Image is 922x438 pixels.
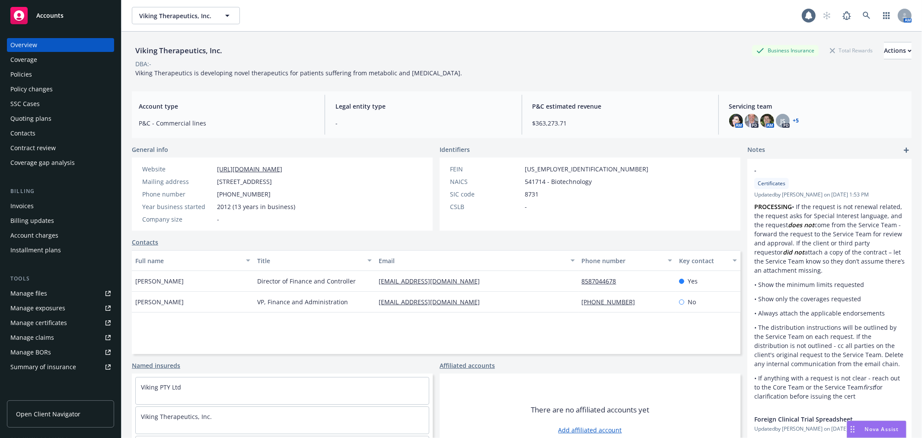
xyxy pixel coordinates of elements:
span: Nova Assist [865,425,899,433]
a: add [901,145,912,155]
span: Legal entity type [335,102,511,111]
span: 2012 (13 years in business) [217,202,295,211]
span: Identifiers [440,145,470,154]
img: photo [745,114,759,128]
div: CSLB [450,202,521,211]
div: Coverage [10,53,37,67]
span: P&C - Commercial lines [139,119,314,128]
a: Contacts [7,126,114,140]
div: Total Rewards [826,45,877,56]
a: Summary of insurance [7,360,114,374]
a: Viking Therapeutics, Inc. [141,412,212,421]
button: Viking Therapeutics, Inc. [132,7,240,24]
div: SIC code [450,190,521,199]
a: Invoices [7,199,114,213]
a: Policy changes [7,82,114,96]
span: [STREET_ADDRESS] [217,177,272,186]
div: Contacts [10,126,35,140]
div: Coverage gap analysis [10,156,75,170]
div: Company size [142,215,214,224]
div: Phone number [582,256,663,265]
p: • If the request is not renewal related, the request asks for Special Interest language, and the ... [754,202,905,275]
a: Start snowing [818,7,836,24]
div: Website [142,164,214,174]
button: Actions [884,42,912,59]
a: Quoting plans [7,112,114,126]
div: Overview [10,38,37,52]
a: [PHONE_NUMBER] [582,298,642,306]
span: 8731 [525,190,539,199]
a: Billing updates [7,214,114,228]
p: • The distribution instructions will be outlined by the Service Team on each request. If the dist... [754,323,905,368]
a: Search [858,7,875,24]
a: Manage exposures [7,301,114,315]
div: Installment plans [10,243,61,257]
span: Viking Therapeutics is developing novel therapeutics for patients suffering from metabolic and [M... [135,69,462,77]
a: [EMAIL_ADDRESS][DOMAIN_NAME] [379,277,487,285]
span: Foreign Clinical Trial Spreadsheet [754,415,882,424]
a: Coverage gap analysis [7,156,114,170]
span: - [335,119,511,128]
a: Contacts [132,238,158,247]
a: Installment plans [7,243,114,257]
span: Updated by [PERSON_NAME] on [DATE] 2:47 PM [754,425,905,433]
em: first [863,383,874,391]
button: Full name [132,250,254,271]
button: Email [375,250,578,271]
a: Account charges [7,229,114,242]
div: Manage files [10,287,47,300]
span: $363,273.71 [533,119,708,128]
span: - [525,202,527,211]
a: Manage claims [7,331,114,345]
div: -CertificatesUpdatedby [PERSON_NAME] on [DATE] 1:53 PMPROCESSING• If the request is not renewal r... [747,159,912,408]
span: Account type [139,102,314,111]
span: Accounts [36,12,64,19]
div: Tools [7,274,114,283]
div: Manage exposures [10,301,65,315]
button: Nova Assist [847,421,906,438]
em: did not [783,248,804,256]
div: Quoting plans [10,112,51,126]
span: P&C estimated revenue [533,102,708,111]
strong: PROCESSING [754,203,792,211]
p: • Always attach the applicable endorsements [754,309,905,318]
div: Policy changes [10,82,53,96]
span: Updated by [PERSON_NAME] on [DATE] 1:53 PM [754,191,905,199]
div: Drag to move [847,421,858,438]
div: Full name [135,256,241,265]
div: Phone number [142,190,214,199]
div: NAICS [450,177,521,186]
a: +5 [793,118,799,123]
div: FEIN [450,164,521,174]
a: [URL][DOMAIN_NAME] [217,165,282,173]
a: 8587044678 [582,277,623,285]
span: - [754,166,882,175]
button: Key contact [676,250,740,271]
div: Key contact [679,256,727,265]
span: Notes [747,145,765,155]
p: • If anything with a request is not clear - reach out to the Core Team or the Service Team for cl... [754,374,905,401]
a: Manage files [7,287,114,300]
a: Policies [7,68,114,81]
div: Billing updates [10,214,54,228]
a: SSC Cases [7,97,114,111]
a: Manage certificates [7,316,114,330]
div: Invoices [10,199,34,213]
span: Yes [688,277,698,286]
a: Manage BORs [7,345,114,359]
div: Title [257,256,363,265]
a: Overview [7,38,114,52]
span: VP, Finance and Administration [257,297,348,306]
span: - [217,215,219,224]
span: There are no affiliated accounts yet [531,405,649,415]
span: [PHONE_NUMBER] [217,190,271,199]
span: Open Client Navigator [16,409,80,419]
a: Affiliated accounts [440,361,495,370]
button: Phone number [578,250,676,271]
a: Switch app [878,7,895,24]
em: does not [788,221,814,229]
div: Analytics hub [7,391,114,400]
span: Viking Therapeutics, Inc. [139,11,214,20]
div: Summary of insurance [10,360,76,374]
